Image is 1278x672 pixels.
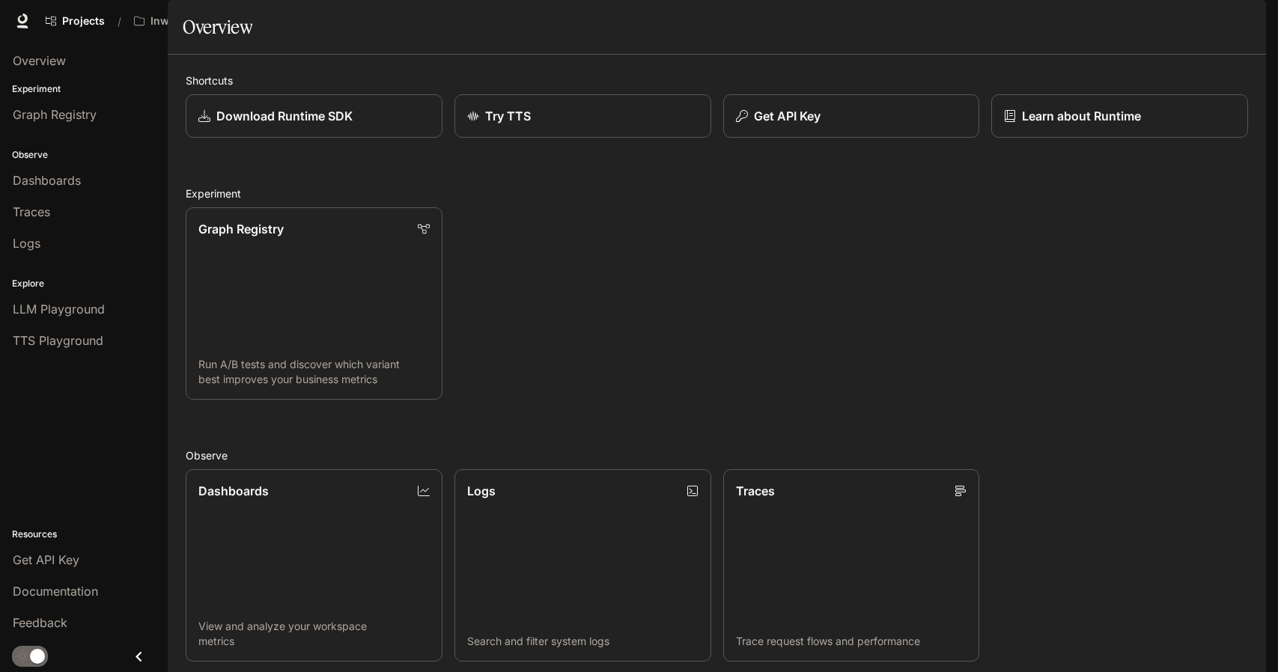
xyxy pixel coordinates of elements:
p: Get API Key [754,107,821,125]
p: View and analyze your workspace metrics [198,619,430,649]
a: Go to projects [39,6,112,36]
button: Get API Key [723,94,980,138]
p: Download Runtime SDK [216,107,353,125]
p: Traces [736,482,775,500]
h1: Overview [183,12,252,42]
h2: Shortcuts [186,73,1248,88]
p: Dashboards [198,482,269,500]
a: TracesTrace request flows and performance [723,469,980,662]
div: / [112,13,127,29]
p: Trace request flows and performance [736,634,967,649]
a: Learn about Runtime [991,94,1248,138]
a: Download Runtime SDK [186,94,442,138]
a: DashboardsView and analyze your workspace metrics [186,469,442,662]
h2: Observe [186,448,1248,463]
a: LogsSearch and filter system logs [454,469,711,662]
p: Graph Registry [198,220,284,238]
span: Projects [62,15,105,28]
p: Search and filter system logs [467,634,699,649]
p: Learn about Runtime [1022,107,1141,125]
p: Logs [467,482,496,500]
a: Graph RegistryRun A/B tests and discover which variant best improves your business metrics [186,207,442,400]
p: Inworld AI Demos [150,15,234,28]
a: Try TTS [454,94,711,138]
p: Run A/B tests and discover which variant best improves your business metrics [198,357,430,387]
button: All workspaces [127,6,258,36]
h2: Experiment [186,186,1248,201]
p: Try TTS [485,107,531,125]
